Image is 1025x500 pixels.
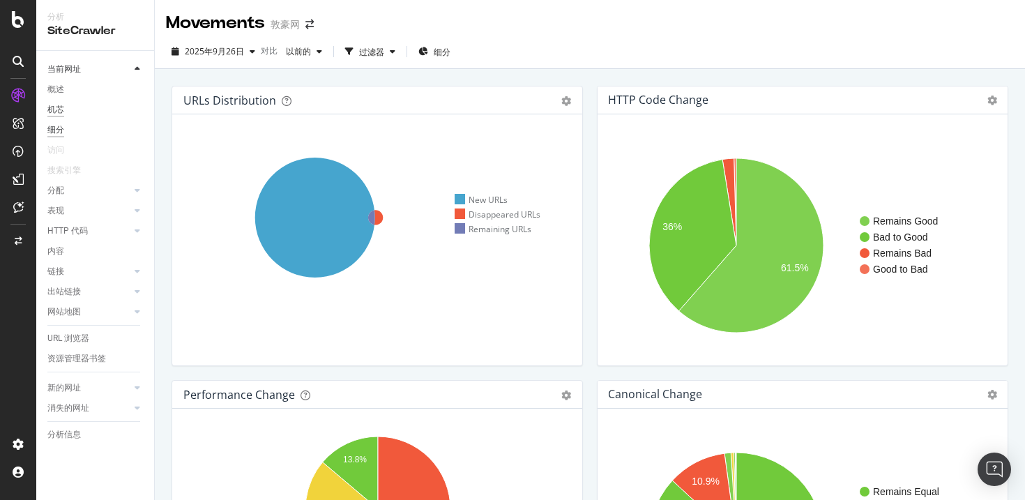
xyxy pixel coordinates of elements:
[47,351,144,366] a: 资源管理器书签
[873,486,939,497] text: Remains Equal
[47,287,81,296] font: 出站链接
[271,19,300,30] font: 敦豪网
[47,264,64,279] div: 链接
[47,183,64,198] div: 分配
[47,62,81,77] div: 当前网址
[47,305,130,319] a: 网站地图
[47,403,89,413] font: 消失的网址
[47,25,116,36] font: SiteCrawler
[47,224,88,238] div: HTTP 代码
[47,62,130,77] a: 当前网址
[561,96,571,106] div: gear
[47,224,130,238] a: HTTP 代码
[47,82,64,97] div: 概述
[47,430,81,439] font: 分析信息
[47,103,144,117] a: 机芯
[47,185,64,195] font: 分配
[608,91,708,109] h4: HTTP Code Change
[47,123,64,137] div: 细分
[47,285,81,299] div: 出站链接
[47,183,130,198] a: 分配
[47,381,130,395] a: 新的网址
[47,165,81,175] font: 搜索引擎
[47,264,130,279] a: 链接
[47,266,64,276] font: 链接
[47,354,106,363] font: 资源管理器书签
[343,455,367,464] text: 13.8%
[987,96,997,105] i: Options
[47,285,130,299] a: 出站链接
[47,305,81,319] div: 网站地图
[781,262,809,273] text: 61.5%
[280,40,328,63] button: 以前的
[183,93,276,107] div: URLs Distribution
[47,125,64,135] font: 细分
[47,143,64,158] div: 访问
[47,246,64,256] font: 内容
[305,20,314,29] div: 向右箭头向左箭头
[47,351,106,366] div: 资源管理器书签
[47,331,144,346] a: URL 浏览器
[47,383,81,393] font: 新的网址
[873,248,932,259] text: Remains Bad
[47,145,64,155] font: 访问
[873,232,928,243] text: Bad to Good
[286,45,311,57] font: 以前的
[166,40,261,63] button: 2025年9月26日
[47,401,130,416] a: 消失的网址
[455,209,540,220] div: Disappeared URLs
[978,453,1011,486] div: 打开 Intercom Messenger
[47,163,95,178] a: 搜索引擎
[47,244,144,259] a: 内容
[561,391,571,400] div: gear
[47,143,78,158] a: 访问
[166,11,265,35] div: Movements
[47,12,64,22] font: 分析
[183,388,295,402] div: Performance Change
[47,307,81,317] font: 网站地图
[455,223,531,235] div: Remaining URLs
[609,137,996,354] svg: A chart.
[662,222,682,233] text: 36%
[280,45,311,57] span: 以前的
[47,105,64,114] font: 机芯
[434,46,450,58] font: 细分
[47,123,144,137] a: 细分
[340,40,401,63] button: 过滤器
[47,206,64,215] font: 表现
[987,390,997,400] i: Options
[47,331,89,346] div: URL 浏览器
[47,163,81,178] div: 搜索引擎
[47,226,88,236] font: HTTP 代码
[47,333,89,343] font: URL 浏览器
[608,385,702,404] h4: Canonical Change
[359,46,384,58] font: 过滤器
[873,215,938,227] text: Remains Good
[413,40,456,63] button: 细分
[47,204,64,218] div: 表现
[47,401,89,416] div: 消失的网址
[692,476,720,487] text: 10.9%
[47,84,64,94] font: 概述
[47,204,130,218] a: 表现
[185,45,244,57] font: 2025年9月26日
[47,82,144,97] a: 概述
[261,45,278,56] font: 对比
[47,244,64,259] div: 内容
[47,381,81,395] div: 新的网址
[47,103,64,117] div: 机芯
[47,427,81,442] div: 分析信息
[455,194,508,206] div: New URLs
[47,427,144,442] a: 分析信息
[873,264,928,275] text: Good to Bad
[47,64,81,74] font: 当前网址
